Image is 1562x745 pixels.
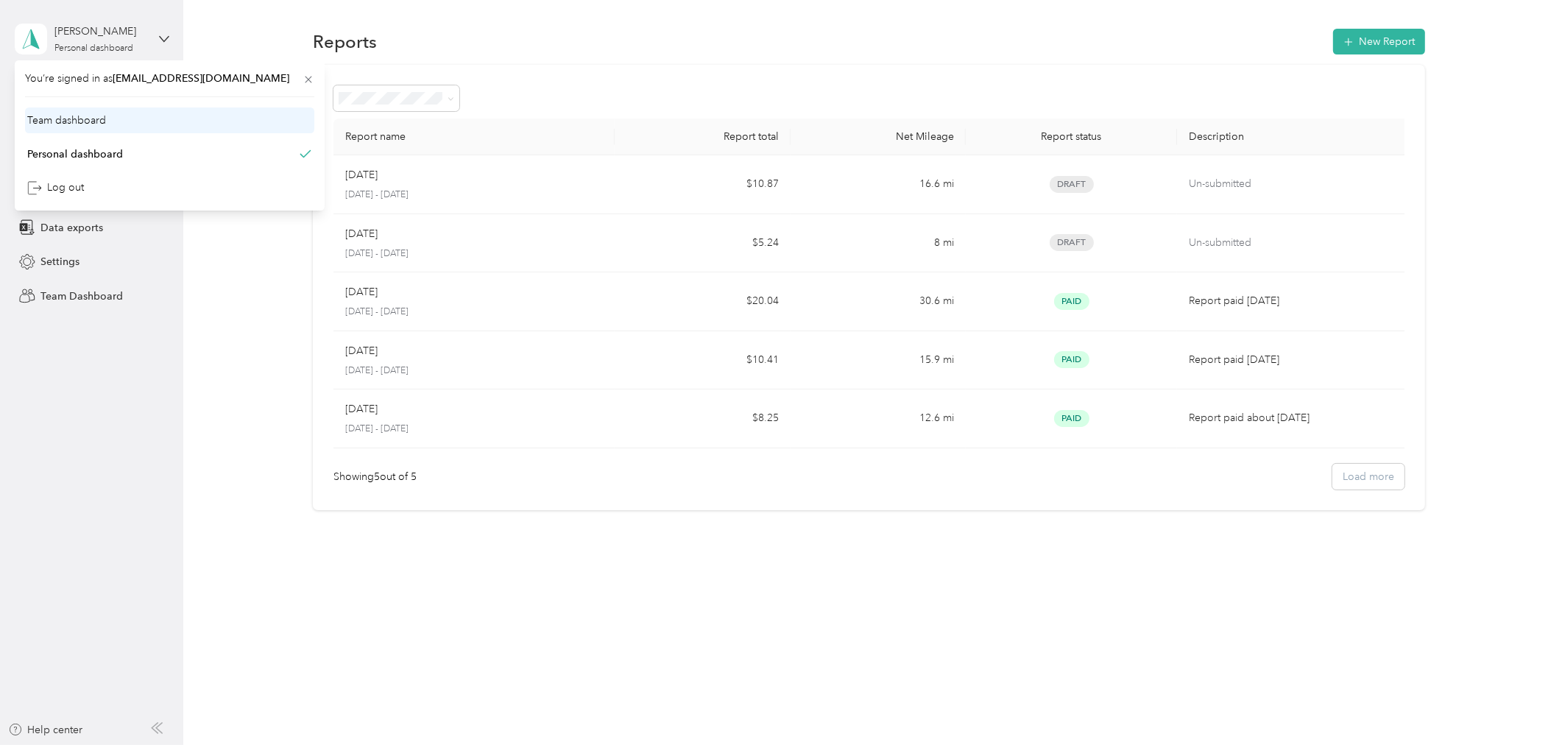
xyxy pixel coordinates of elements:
div: Showing 5 out of 5 [333,469,417,484]
p: [DATE] - [DATE] [345,364,603,378]
span: Draft [1050,234,1094,251]
span: Paid [1054,351,1089,368]
p: Un-submitted [1189,176,1399,192]
div: Log out [27,180,84,195]
p: [DATE] [345,343,378,359]
p: [DATE] [345,401,378,417]
td: 30.6 mi [791,272,966,331]
p: [DATE] - [DATE] [345,306,603,319]
p: [DATE] [345,284,378,300]
div: Team dashboard [27,113,106,128]
td: $10.41 [615,331,791,390]
p: Report paid [DATE] [1189,352,1399,368]
p: [DATE] - [DATE] [345,188,603,202]
th: Net Mileage [791,119,966,155]
p: [DATE] [345,167,378,183]
td: $20.04 [615,272,791,331]
td: 12.6 mi [791,389,966,448]
div: Report status [978,130,1165,143]
span: Data exports [40,220,103,236]
td: $8.25 [615,389,791,448]
p: Report paid about [DATE] [1189,410,1399,426]
span: Paid [1054,293,1089,310]
th: Description [1177,119,1411,155]
p: [DATE] - [DATE] [345,247,603,261]
p: Un-submitted [1189,235,1399,251]
th: Report name [333,119,615,155]
button: New Report [1333,29,1425,54]
span: Paid [1054,410,1089,427]
span: You’re signed in as [25,71,314,86]
p: [DATE] - [DATE] [345,423,603,436]
div: Personal dashboard [54,44,133,53]
td: $5.24 [615,214,791,273]
td: 8 mi [791,214,966,273]
span: Team Dashboard [40,289,123,304]
iframe: Everlance-gr Chat Button Frame [1480,663,1562,745]
div: [PERSON_NAME] [54,24,146,39]
p: [DATE] [345,226,378,242]
span: Settings [40,254,79,269]
th: Report total [615,119,791,155]
span: [EMAIL_ADDRESS][DOMAIN_NAME] [113,72,289,85]
div: Personal dashboard [27,146,123,162]
td: 16.6 mi [791,155,966,214]
p: Report paid [DATE] [1189,293,1399,309]
h1: Reports [313,34,377,49]
td: $10.87 [615,155,791,214]
td: 15.9 mi [791,331,966,390]
button: Help center [8,722,83,738]
span: Draft [1050,176,1094,193]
